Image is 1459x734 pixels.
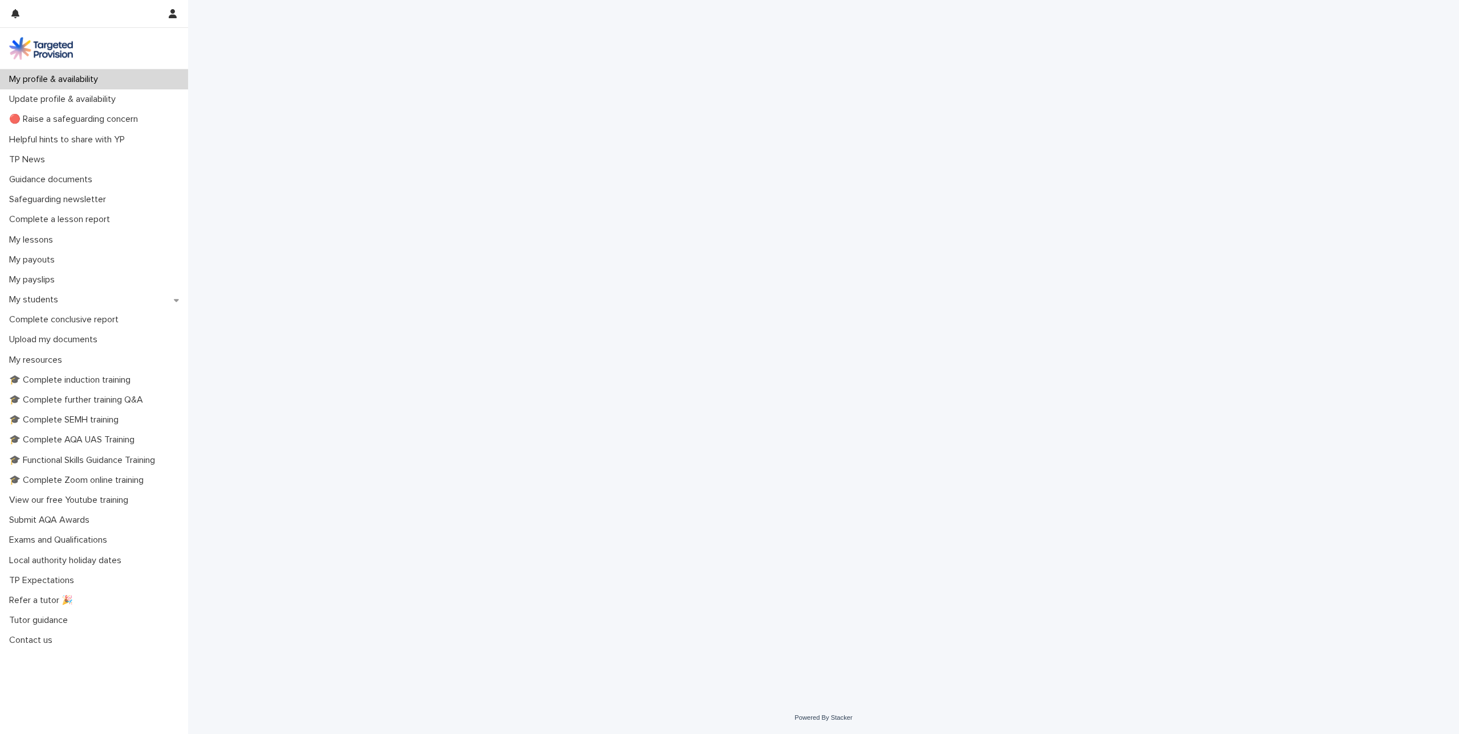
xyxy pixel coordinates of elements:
p: Safeguarding newsletter [5,194,115,205]
p: View our free Youtube training [5,495,137,506]
p: My payouts [5,255,64,265]
a: Powered By Stacker [794,714,852,721]
p: 🎓 Complete further training Q&A [5,395,152,405]
p: 🎓 Complete induction training [5,375,140,386]
p: My students [5,294,67,305]
p: 🎓 Complete Zoom online training [5,475,153,486]
p: 🎓 Complete SEMH training [5,415,128,425]
p: 🎓 Functional Skills Guidance Training [5,455,164,466]
p: Helpful hints to share with YP [5,134,134,145]
p: Update profile & availability [5,94,125,105]
p: Tutor guidance [5,615,77,626]
p: Contact us [5,635,62,646]
p: Upload my documents [5,334,107,345]
img: M5nRWzHhSzIhMunXDL62 [9,37,73,60]
p: My resources [5,355,71,366]
p: Refer a tutor 🎉 [5,595,82,606]
p: 🎓 Complete AQA UAS Training [5,434,144,445]
p: 🔴 Raise a safeguarding concern [5,114,147,125]
p: My lessons [5,235,62,245]
p: My payslips [5,274,64,285]
p: Local authority holiday dates [5,555,131,566]
p: TP News [5,154,54,165]
p: Exams and Qualifications [5,535,116,546]
p: My profile & availability [5,74,107,85]
p: TP Expectations [5,575,83,586]
p: Complete a lesson report [5,214,119,225]
p: Submit AQA Awards [5,515,99,526]
p: Guidance documents [5,174,101,185]
p: Complete conclusive report [5,314,128,325]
